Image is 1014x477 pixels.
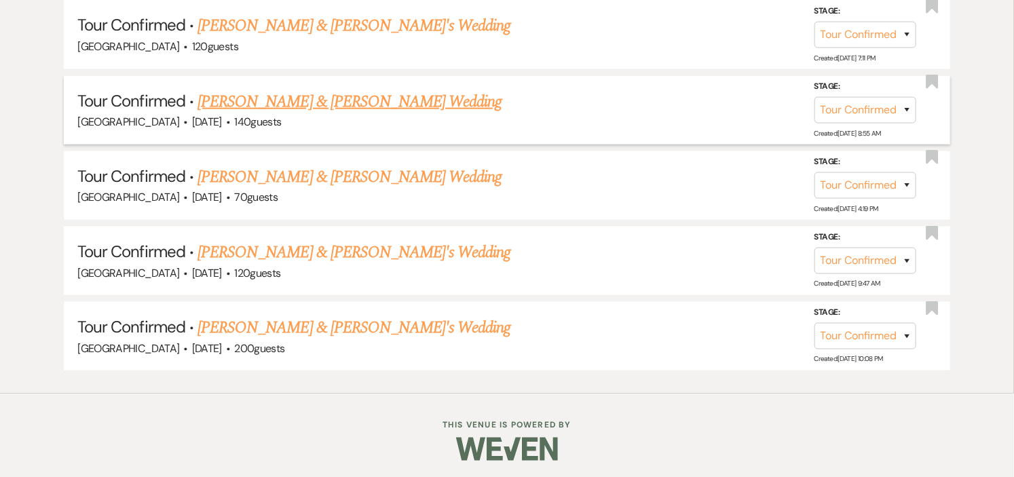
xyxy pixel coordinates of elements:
label: Stage: [814,230,916,245]
span: Created: [DATE] 7:11 PM [814,53,876,62]
a: [PERSON_NAME] & [PERSON_NAME]'s Wedding [198,316,511,340]
span: Tour Confirmed [77,90,185,111]
span: 70 guests [234,190,278,204]
a: [PERSON_NAME] & [PERSON_NAME]'s Wedding [198,240,511,265]
span: [GEOGRAPHIC_DATA] [77,190,179,204]
span: 140 guests [234,115,281,129]
span: Created: [DATE] 9:47 AM [814,280,880,288]
span: Created: [DATE] 8:55 AM [814,129,881,138]
span: [GEOGRAPHIC_DATA] [77,39,179,54]
span: 120 guests [234,266,280,280]
label: Stage: [814,306,916,321]
span: 200 guests [234,341,284,356]
span: Tour Confirmed [77,241,185,262]
img: Weven Logo [456,425,558,473]
span: Tour Confirmed [77,166,185,187]
span: [GEOGRAPHIC_DATA] [77,341,179,356]
span: Created: [DATE] 4:19 PM [814,204,878,213]
span: [DATE] [192,115,222,129]
label: Stage: [814,155,916,170]
span: Tour Confirmed [77,14,185,35]
label: Stage: [814,4,916,19]
span: 120 guests [192,39,238,54]
span: [DATE] [192,190,222,204]
span: [GEOGRAPHIC_DATA] [77,266,179,280]
span: Tour Confirmed [77,316,185,337]
span: [DATE] [192,341,222,356]
span: Created: [DATE] 10:08 PM [814,355,883,364]
span: [GEOGRAPHIC_DATA] [77,115,179,129]
span: [DATE] [192,266,222,280]
a: [PERSON_NAME] & [PERSON_NAME]'s Wedding [198,14,511,38]
a: [PERSON_NAME] & [PERSON_NAME] Wedding [198,165,502,189]
a: [PERSON_NAME] & [PERSON_NAME] Wedding [198,90,502,114]
label: Stage: [814,79,916,94]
